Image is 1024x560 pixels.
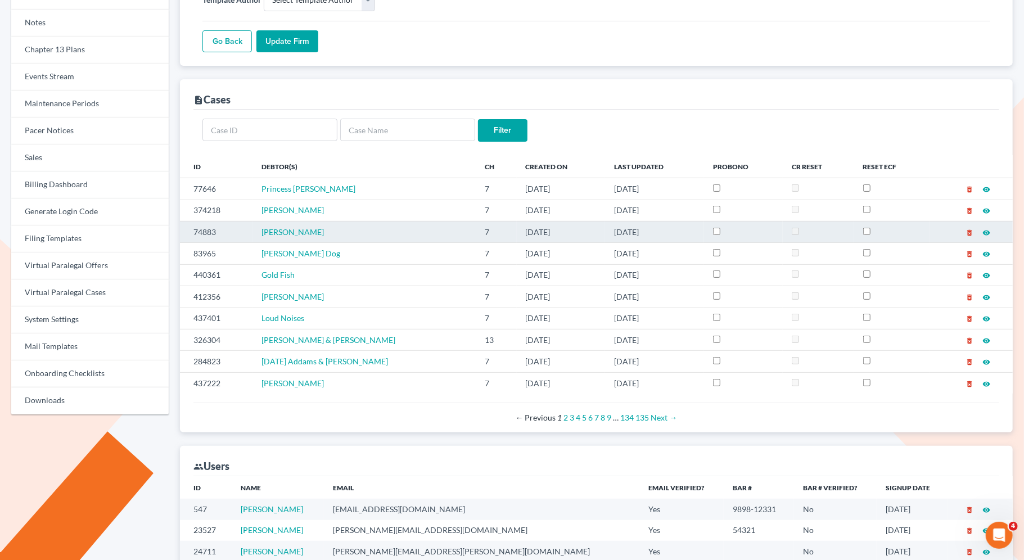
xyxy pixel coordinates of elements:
[517,221,605,242] td: [DATE]
[1009,522,1018,531] span: 4
[262,184,356,193] span: Princess [PERSON_NAME]
[854,155,930,178] th: Reset ECF
[966,292,973,301] a: delete_forever
[794,499,877,520] td: No
[966,272,973,279] i: delete_forever
[180,308,252,329] td: 437401
[180,155,252,178] th: ID
[877,520,948,541] td: [DATE]
[476,178,517,200] td: 7
[558,413,562,422] em: Page 1
[11,225,169,252] a: Filing Templates
[966,335,973,345] a: delete_forever
[11,306,169,333] a: System Settings
[202,119,337,141] input: Case ID
[966,207,973,215] i: delete_forever
[11,91,169,118] a: Maintenance Periods
[262,205,324,215] a: [PERSON_NAME]
[966,356,973,366] a: delete_forever
[517,329,605,350] td: [DATE]
[605,264,704,286] td: [DATE]
[262,313,305,323] a: Loud Noises
[241,504,303,514] a: [PERSON_NAME]
[982,380,990,388] i: visibility
[11,10,169,37] a: Notes
[595,413,599,422] a: Page 7
[794,520,877,541] td: No
[607,413,612,422] a: Page 9
[966,380,973,388] i: delete_forever
[180,329,252,350] td: 326304
[589,413,593,422] a: Page 6
[966,227,973,237] a: delete_forever
[516,413,556,422] span: Previous page
[982,547,990,556] a: visibility
[966,250,973,258] i: delete_forever
[193,93,231,106] div: Cases
[241,525,303,535] a: [PERSON_NAME]
[614,413,619,422] span: …
[982,250,990,258] i: visibility
[966,358,973,366] i: delete_forever
[262,356,389,366] a: [DATE] Addams & [PERSON_NAME]
[966,548,973,556] i: delete_forever
[517,155,605,178] th: Created On
[180,351,252,372] td: 284823
[982,356,990,366] a: visibility
[11,64,169,91] a: Events Stream
[794,476,877,499] th: Bar # Verified?
[966,184,973,193] a: delete_forever
[704,155,783,178] th: ProBono
[982,315,990,323] i: visibility
[11,37,169,64] a: Chapter 13 Plans
[982,525,990,535] a: visibility
[180,499,232,520] td: 547
[476,286,517,308] td: 7
[966,337,973,345] i: delete_forever
[262,227,324,237] a: [PERSON_NAME]
[605,286,704,308] td: [DATE]
[262,378,324,388] a: [PERSON_NAME]
[11,333,169,360] a: Mail Templates
[639,476,724,499] th: Email Verified?
[982,229,990,237] i: visibility
[966,315,973,323] i: delete_forever
[564,413,569,422] a: Page 2
[193,95,204,105] i: description
[180,286,252,308] td: 412356
[517,264,605,286] td: [DATE]
[11,279,169,306] a: Virtual Paralegal Cases
[639,499,724,520] td: Yes
[517,351,605,372] td: [DATE]
[605,243,704,264] td: [DATE]
[262,335,396,345] span: [PERSON_NAME] & [PERSON_NAME]
[180,200,252,221] td: 374218
[11,171,169,198] a: Billing Dashboard
[262,249,341,258] a: [PERSON_NAME] Dog
[966,547,973,556] a: delete_forever
[583,413,587,422] a: Page 5
[982,205,990,215] a: visibility
[966,229,973,237] i: delete_forever
[517,286,605,308] td: [DATE]
[478,119,527,142] input: Filter
[601,413,606,422] a: Page 8
[476,372,517,394] td: 7
[966,186,973,193] i: delete_forever
[517,308,605,329] td: [DATE]
[180,243,252,264] td: 83965
[724,476,794,499] th: Bar #
[324,520,639,541] td: [PERSON_NAME][EMAIL_ADDRESS][DOMAIN_NAME]
[180,476,232,499] th: ID
[517,243,605,264] td: [DATE]
[651,413,678,422] a: Next page
[605,351,704,372] td: [DATE]
[262,292,324,301] a: [PERSON_NAME]
[202,30,252,53] a: Go Back
[11,198,169,225] a: Generate Login Code
[982,272,990,279] i: visibility
[877,499,948,520] td: [DATE]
